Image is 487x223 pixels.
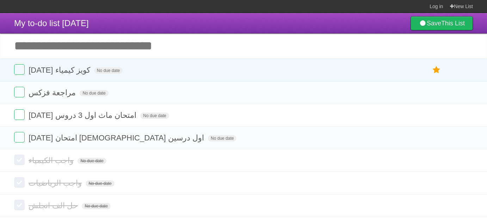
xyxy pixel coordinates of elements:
[86,180,114,187] span: No due date
[29,133,206,142] span: [DATE] امتحان [DEMOGRAPHIC_DATA] اول درسين
[14,200,25,210] label: Done
[29,66,92,74] span: [DATE] كويز كيمياء
[29,88,78,97] span: مراجعة فزكس
[29,111,138,120] span: [DATE] امتحان ماث اول 3 دروس
[29,201,80,210] span: حل الف انجلش
[82,203,110,209] span: No due date
[78,158,106,164] span: No due date
[14,109,25,120] label: Done
[29,179,84,187] span: واجب الرياضيات
[411,16,473,30] a: SaveThis List
[94,67,123,74] span: No due date
[430,64,443,76] label: Star task
[441,20,465,27] b: This List
[208,135,236,141] span: No due date
[29,156,75,165] span: واجب الكيمياء
[14,18,89,28] span: My to-do list [DATE]
[14,177,25,188] label: Done
[14,87,25,97] label: Done
[80,90,108,96] span: No due date
[14,155,25,165] label: Done
[14,64,25,75] label: Done
[14,132,25,143] label: Done
[140,113,169,119] span: No due date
